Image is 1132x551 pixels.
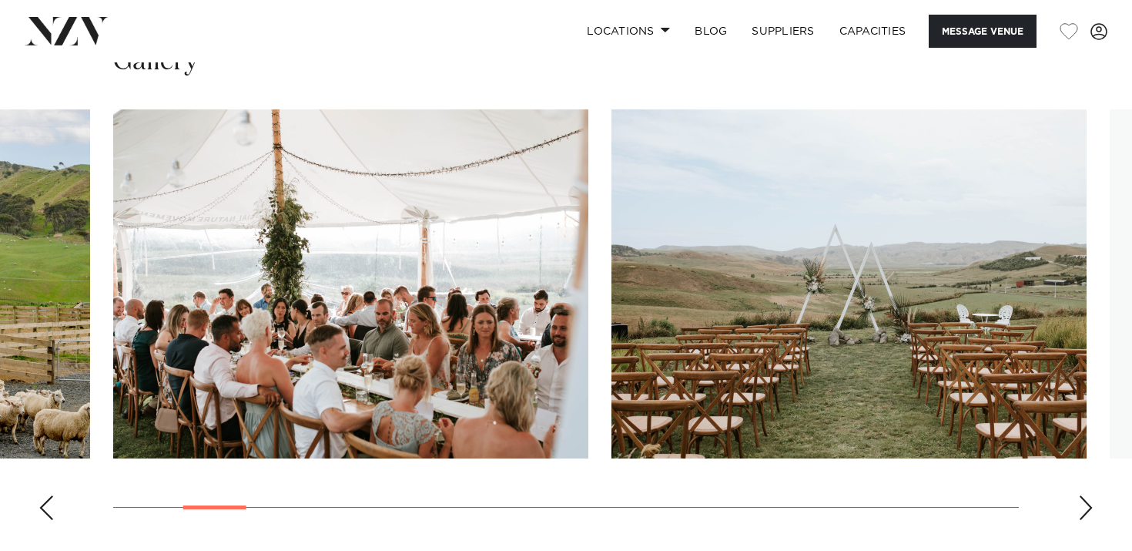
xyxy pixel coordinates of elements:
img: nzv-logo.png [25,17,109,45]
swiper-slide: 3 / 26 [113,109,588,459]
swiper-slide: 4 / 26 [611,109,1087,459]
a: Capacities [827,15,919,48]
a: SUPPLIERS [739,15,826,48]
a: BLOG [682,15,739,48]
a: Locations [574,15,682,48]
button: Message Venue [929,15,1037,48]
